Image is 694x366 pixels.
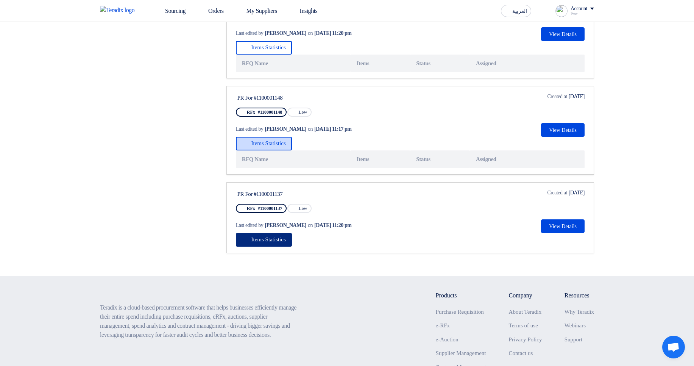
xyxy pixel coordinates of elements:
[236,221,264,229] span: Last edited by
[298,109,307,115] span: Low
[509,291,542,300] li: Company
[512,9,527,14] span: العربية
[247,109,255,115] span: RFx
[230,3,283,19] a: My Suppliers
[258,109,282,115] span: #1100001148
[509,336,542,343] a: Privacy Policy
[251,44,286,50] span: Items Statistics
[314,125,351,133] span: [DATE] 11:17 pm
[536,189,585,197] div: [DATE]
[237,191,379,197] div: PR For #1100001137
[148,3,192,19] a: Sourcing
[265,125,306,133] span: [PERSON_NAME]
[541,219,585,233] button: View Details
[351,150,410,168] th: Items
[237,94,379,101] div: PR For #1100001148
[236,29,264,37] span: Last edited by
[100,6,139,15] img: Teradix logo
[236,137,292,150] button: Items Statistics
[541,27,585,41] button: View Details
[436,309,484,315] a: Purchase Requisition
[247,206,255,211] span: RFx
[298,206,307,211] span: Low
[470,55,585,72] th: Assigned
[509,350,533,356] a: Contact us
[509,309,542,315] a: About Teradix
[192,3,230,19] a: Orders
[571,12,594,16] div: Proc
[283,3,324,19] a: Insights
[236,150,351,168] th: RFQ Name
[265,221,306,229] span: [PERSON_NAME]
[314,29,351,37] span: [DATE] 11:20 pm
[100,303,298,339] p: Teradix is a cloud-based procurement software that helps businesses efficiently manage their enti...
[265,29,306,37] span: [PERSON_NAME]
[662,336,685,358] a: Open chat
[565,291,594,300] li: Resources
[436,350,486,356] a: Supplier Management
[547,189,567,197] span: Created at
[410,55,470,72] th: Status
[308,125,313,133] span: on
[555,5,568,17] img: profile_test.png
[536,92,585,100] div: [DATE]
[509,322,538,328] a: Terms of use
[501,5,531,17] button: العربية
[571,6,587,12] div: Account
[236,233,292,247] button: Items Statistics
[236,125,264,133] span: Last edited by
[251,140,286,146] span: Items Statistics
[541,123,585,137] button: View Details
[314,221,351,229] span: [DATE] 11:20 pm
[565,322,586,328] a: Webinars
[436,322,450,328] a: e-RFx
[410,150,470,168] th: Status
[436,291,487,300] li: Products
[351,55,410,72] th: Items
[308,29,313,37] span: on
[565,336,583,343] a: Support
[547,92,567,100] span: Created at
[251,236,286,242] span: Items Statistics
[236,41,292,55] button: Items Statistics
[436,336,459,343] a: e-Auction
[236,55,351,72] th: RFQ Name
[565,309,594,315] a: Why Teradix
[258,206,282,211] span: #1100001137
[470,150,585,168] th: Assigned
[308,221,313,229] span: on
